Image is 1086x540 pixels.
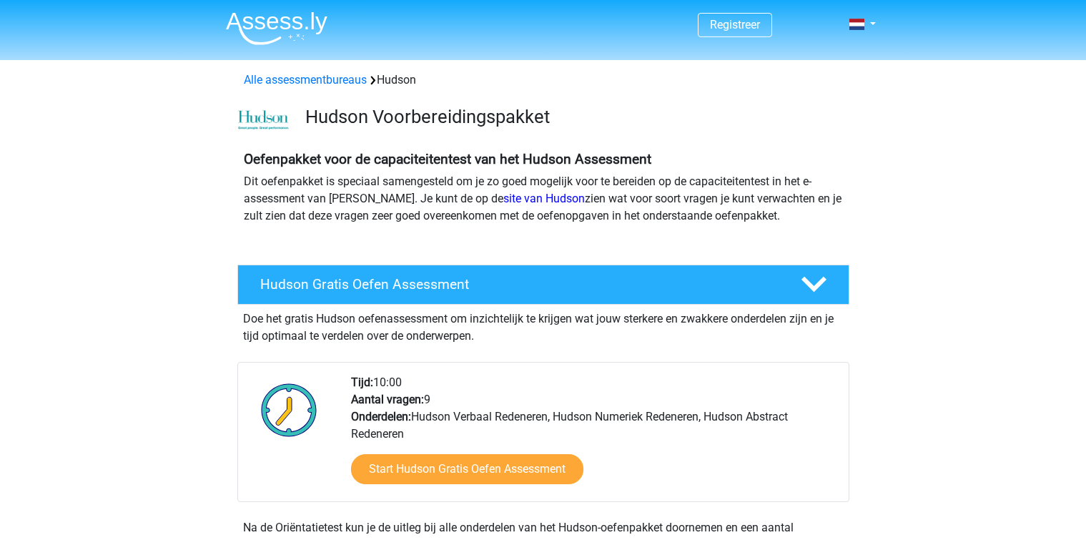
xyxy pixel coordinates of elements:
img: Klok [253,374,325,446]
h3: Hudson Voorbereidingspakket [305,106,838,128]
div: Hudson [238,72,849,89]
h4: Hudson Gratis Oefen Assessment [260,276,778,293]
p: Dit oefenpakket is speciaal samengesteld om je zo goed mogelijk voor te bereiden op de capaciteit... [244,173,843,225]
img: Assessly [226,11,327,45]
b: Tijd: [351,375,373,389]
a: Alle assessmentbureaus [244,73,367,87]
a: site van Hudson [503,192,585,205]
div: 10:00 9 Hudson Verbaal Redeneren, Hudson Numeriek Redeneren, Hudson Abstract Redeneren [340,374,848,501]
b: Oefenpakket voor de capaciteitentest van het Hudson Assessment [244,151,651,167]
a: Hudson Gratis Oefen Assessment [232,265,855,305]
img: cefd0e47479f4eb8e8c001c0d358d5812e054fa8.png [238,110,289,130]
b: Aantal vragen: [351,393,424,406]
div: Doe het gratis Hudson oefenassessment om inzichtelijk te krijgen wat jouw sterkere en zwakkere on... [237,305,849,345]
a: Registreer [710,18,760,31]
a: Start Hudson Gratis Oefen Assessment [351,454,583,484]
b: Onderdelen: [351,410,411,423]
